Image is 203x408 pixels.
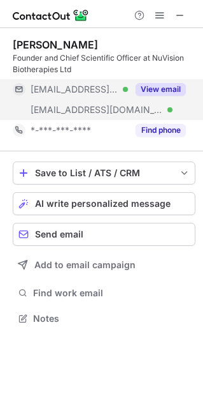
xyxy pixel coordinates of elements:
[31,84,118,95] span: [EMAIL_ADDRESS][DOMAIN_NAME]
[13,52,195,75] div: Founder and Chief Scientific Officer at NuVision Biotherapies Ltd
[31,104,163,116] span: [EMAIL_ADDRESS][DOMAIN_NAME]
[136,124,186,137] button: Reveal Button
[13,253,195,276] button: Add to email campaign
[13,284,195,302] button: Find work email
[35,229,83,239] span: Send email
[13,192,195,215] button: AI write personalized message
[33,287,190,299] span: Find work email
[136,83,186,96] button: Reveal Button
[35,168,173,178] div: Save to List / ATS / CRM
[13,38,98,51] div: [PERSON_NAME]
[33,313,190,324] span: Notes
[13,310,195,328] button: Notes
[13,8,89,23] img: ContactOut v5.3.10
[13,223,195,246] button: Send email
[13,162,195,185] button: save-profile-one-click
[35,199,171,209] span: AI write personalized message
[34,260,136,270] span: Add to email campaign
